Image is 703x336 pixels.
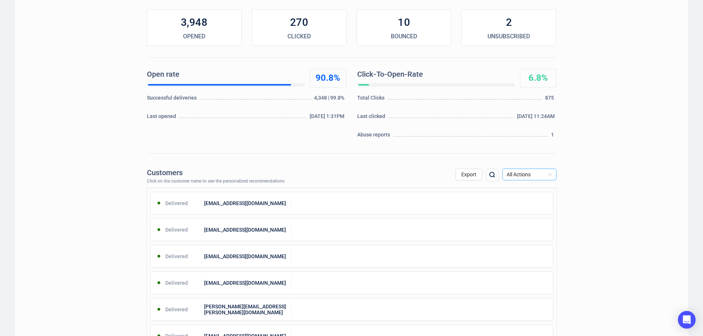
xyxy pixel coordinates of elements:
[202,302,291,317] div: [PERSON_NAME][EMAIL_ADDRESS][PERSON_NAME][DOMAIN_NAME]
[310,72,346,84] div: 90.8%
[147,94,198,105] div: Successful deliveries
[151,222,203,237] div: Delivered
[310,112,346,124] div: [DATE] 1:31PM
[147,112,178,124] div: Last opened
[462,15,556,30] div: 2
[357,94,387,105] div: Total Clicks
[147,69,302,80] div: Open rate
[151,276,203,290] div: Delivered
[357,15,451,30] div: 10
[147,32,241,41] div: OPENED
[202,249,291,264] div: [EMAIL_ADDRESS][DOMAIN_NAME]
[357,69,512,80] div: Click-To-Open-Rate
[507,169,552,180] span: All Actions
[545,94,556,105] div: 875
[252,15,346,30] div: 270
[147,15,241,30] div: 3,948
[252,32,346,41] div: CLICKED
[357,112,387,124] div: Last clicked
[462,32,556,41] div: UNSUBSCRIBED
[461,172,476,177] span: Export
[151,302,203,317] div: Delivered
[517,112,556,124] div: [DATE] 11:24AM
[455,169,482,180] button: Export
[151,196,203,211] div: Delivered
[678,311,696,329] div: Open Intercom Messenger
[202,196,291,211] div: [EMAIL_ADDRESS][DOMAIN_NAME]
[488,170,497,179] img: search.png
[202,222,291,237] div: [EMAIL_ADDRESS][DOMAIN_NAME]
[202,276,291,290] div: [EMAIL_ADDRESS][DOMAIN_NAME]
[551,131,556,142] div: 1
[147,169,285,177] div: Customers
[151,249,203,264] div: Delivered
[357,131,392,142] div: Abuse reports
[520,72,556,84] div: 6.8%
[147,179,285,184] div: Click on the customer name to see the personalized recommendations
[314,94,346,105] div: 4,348 | 99.8%
[357,32,451,41] div: BOUNCED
